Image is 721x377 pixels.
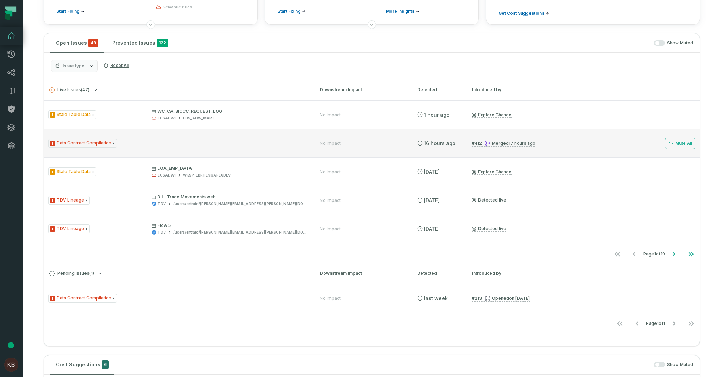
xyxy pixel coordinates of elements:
span: Get Cost Suggestions [499,11,544,16]
ul: Page 1 of 1 [612,316,700,330]
button: Live Issues(47) [49,87,307,93]
div: No Impact [320,169,341,175]
span: Issue Type [48,139,117,148]
span: Start Fixing [56,8,80,14]
span: Issue Type [48,110,96,119]
button: Reset All [100,60,132,71]
relative-time: Oct 1, 2025, 9:56 AM CDT [424,295,448,301]
div: Introduced by [472,87,535,93]
div: LOS_ADW_MART [183,116,215,121]
div: TDV [158,201,166,206]
span: Severity [50,169,55,175]
span: 6 [102,360,109,369]
div: /users/entraid/Shannon.Wojcik%40libertyenergy.com/BHL Trade Movements web [173,201,307,206]
a: Start Fixing [277,8,306,14]
div: Detected [417,270,459,277]
a: #213Opened[DATE] 2:03:31 PM [472,295,530,302]
span: semantic bugs [163,4,192,10]
relative-time: Oct 8, 2025, 11:40 AM CDT [424,197,440,203]
span: 122 [157,39,168,47]
nav: pagination [44,247,700,261]
span: Pending Issues ( 1 ) [49,271,94,276]
a: More insights [386,8,419,14]
relative-time: Oct 10, 2025, 8:33 AM CDT [424,112,450,118]
span: More insights [386,8,414,14]
span: Issue Type [48,196,90,205]
relative-time: Aug 6, 2025, 2:03 PM CDT [509,296,530,301]
button: Go to next page [665,247,682,261]
a: Get Cost Suggestions [499,11,549,16]
div: No Impact [320,226,341,232]
div: No Impact [320,296,341,301]
div: WKSP_LBRTENGAPEXDEV [183,173,231,178]
div: Opened [485,296,530,301]
button: Mute All [665,138,695,149]
div: LOSADW1 [158,116,176,121]
a: Detected live [472,197,506,203]
relative-time: Oct 9, 2025, 5:01 PM CDT [424,140,456,146]
button: Go to previous page [629,316,646,330]
div: Downstream Impact [320,87,405,93]
div: Pending Issues(1) [44,284,700,332]
span: Start Fixing [277,8,301,14]
div: Introduced by [472,270,535,277]
div: TDV [158,230,166,235]
button: Pending Issues(1) [49,271,307,276]
span: Issue Type [48,224,90,233]
span: critical issues and errors combined [88,39,98,47]
button: Issue type [51,60,98,72]
nav: pagination [44,316,700,330]
span: Severity [50,198,55,203]
div: Merged [485,141,535,146]
span: Issue Type [48,294,117,303]
span: Severity [50,226,55,232]
a: Detected live [472,226,506,232]
relative-time: Oct 8, 2025, 11:40 AM CDT [424,226,440,232]
a: Start Fixing [56,8,84,14]
a: #412Merged[DATE] 4:32:17 PM [472,140,535,147]
button: Prevented Issues [107,33,174,52]
p: Flow 5 [152,223,307,228]
div: Tooltip anchor [8,342,14,348]
div: Downstream Impact [320,270,405,277]
span: Severity [50,112,55,118]
a: Explore Change [472,169,512,175]
ul: Page 1 of 10 [609,247,700,261]
relative-time: Oct 9, 2025, 12:34 PM CDT [424,169,440,175]
button: Go to next page [665,316,682,330]
div: Show Muted [117,362,693,368]
div: Live Issues(47) [44,100,700,262]
button: Go to previous page [626,247,643,261]
div: Show Muted [177,40,693,46]
div: /users/entraid/Shannon.Wojcik%40libertyenergy.com/Flow 5 [173,230,307,235]
button: Go to first page [609,247,626,261]
button: Go to first page [612,316,628,330]
relative-time: Oct 9, 2025, 4:32 PM CDT [509,141,535,146]
img: avatar of Kennedy Bruce [4,358,18,372]
div: No Impact [320,141,341,146]
span: Issue type [63,63,84,69]
p: LOA_EMP_DATA [152,166,307,171]
div: Detected [417,87,459,93]
div: No Impact [320,112,341,118]
p: WC_CA_BICCC_REQUEST_LOG [152,109,307,114]
span: Severity [50,141,55,146]
span: Issue Type [48,167,96,176]
button: Go to last page [683,316,700,330]
div: LOSADW1 [158,173,176,178]
button: Cost Suggestions [50,355,114,374]
span: Live Issues ( 47 ) [49,87,89,93]
p: BHL Trade Movements web [152,194,307,200]
button: Go to last page [683,247,700,261]
button: Open Issues [50,33,104,52]
a: Explore Change [472,112,512,118]
div: No Impact [320,198,341,203]
span: Severity [50,296,55,301]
